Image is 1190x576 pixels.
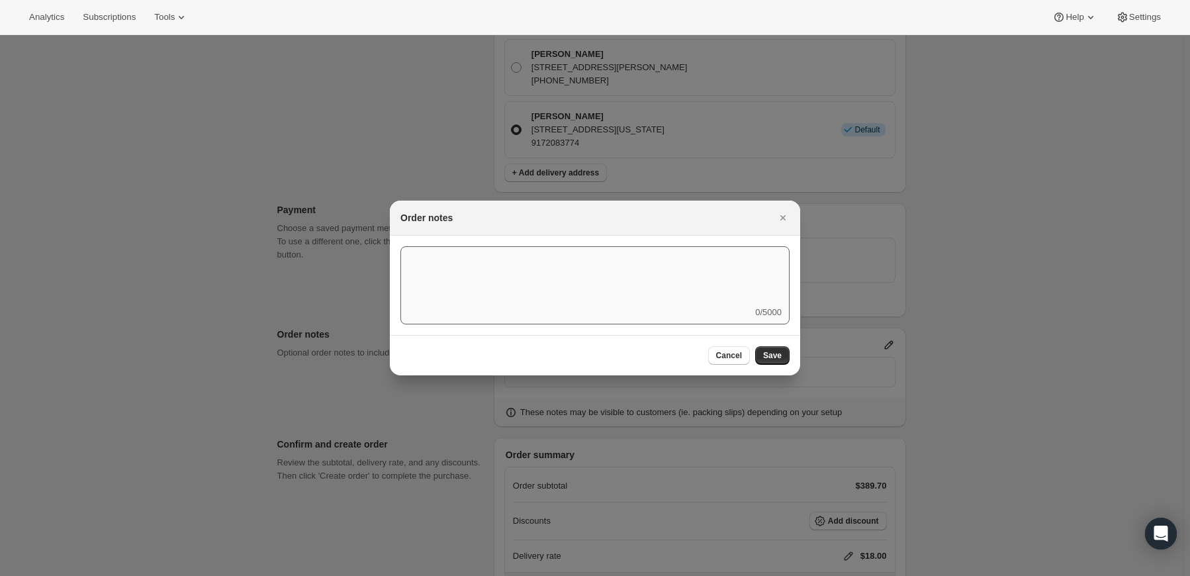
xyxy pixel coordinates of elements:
[154,12,175,23] span: Tools
[400,211,453,224] h2: Order notes
[774,209,792,227] button: Close
[1129,12,1161,23] span: Settings
[21,8,72,26] button: Analytics
[763,350,782,361] span: Save
[716,350,742,361] span: Cancel
[1108,8,1169,26] button: Settings
[1066,12,1083,23] span: Help
[708,346,750,365] button: Cancel
[146,8,196,26] button: Tools
[29,12,64,23] span: Analytics
[83,12,136,23] span: Subscriptions
[1145,518,1177,550] div: Open Intercom Messenger
[755,346,790,365] button: Save
[75,8,144,26] button: Subscriptions
[1044,8,1105,26] button: Help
